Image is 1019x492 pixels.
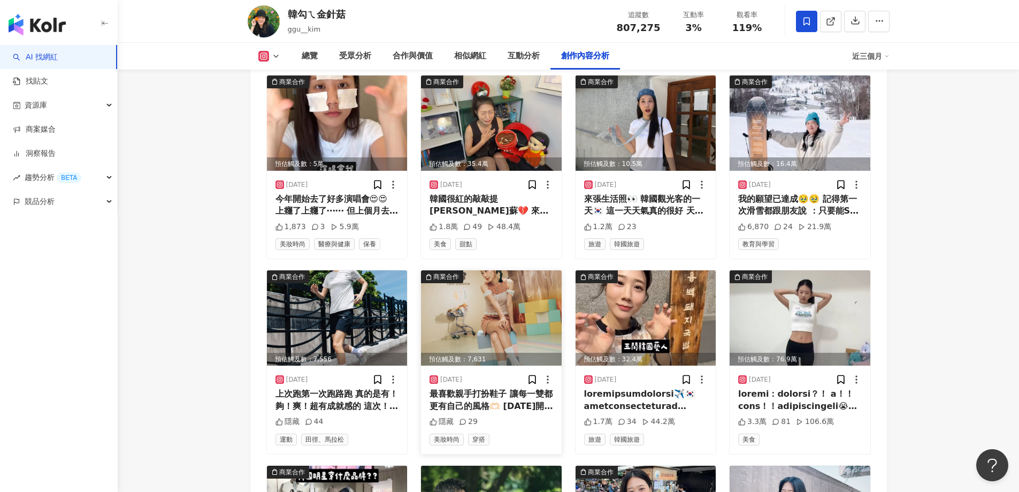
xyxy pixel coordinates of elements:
[275,193,399,217] div: 今年開始去了好多演唱會😍😍 上癮了上癮了⋯⋯ 但上個月去韓國bp演唱會真的熱到不行 很辛苦😂 通常這種悶熱天底妝都會卡粉 粗糙不好看 都要去見偶像了….幸好！這天妝都好好的 😆 多虧SK-ll青...
[463,222,482,232] div: 49
[275,417,300,427] div: 隱藏
[13,148,56,159] a: 洞察報告
[610,238,644,250] span: 韓國旅遊
[286,180,308,190] div: [DATE]
[301,434,348,445] span: 田徑、馬拉松
[584,417,612,427] div: 1.7萬
[730,353,870,366] div: 預估觸及數：76.9萬
[279,271,305,282] div: 商業合作
[774,222,793,232] div: 24
[433,271,459,282] div: 商業合作
[440,180,462,190] div: [DATE]
[976,449,1008,481] iframe: Help Scout Beacon - Open
[248,5,280,37] img: KOL Avatar
[730,157,870,171] div: 預估觸及數：16.4萬
[454,50,486,63] div: 相似網紅
[673,10,714,20] div: 互動率
[730,75,870,171] img: post-image
[267,75,408,171] div: post-image商業合作預估觸及數：5萬
[433,77,459,87] div: 商業合作
[487,222,520,232] div: 48.4萬
[279,467,305,478] div: 商業合作
[576,270,716,366] div: post-image商業合作預估觸及數：32.4萬
[430,238,451,250] span: 美食
[275,388,399,412] div: 上次跑第一次跑路跑 真的是有！夠！爽！超有成就感的 這次！！NB 居然要在台灣舉辦第一次的賽事了 🎉✨🏃‍♀️[PERSON_NAME]！！！🥹 這麼難得的機會真的非報名不可吧！ 📍11/23(...
[430,434,464,445] span: 美妝時尚
[339,50,371,63] div: 受眾分析
[421,75,562,171] div: post-image商業合作預估觸及數：35.4萬
[738,434,760,445] span: 美食
[25,165,81,190] span: 趨勢分析
[393,50,433,63] div: 合作與價值
[730,270,870,366] div: post-image商業合作預估觸及數：76.9萬
[618,222,637,232] div: 23
[13,174,20,181] span: rise
[468,434,489,445] span: 穿搭
[430,222,458,232] div: 1.8萬
[331,222,359,232] div: 5.9萬
[576,157,716,171] div: 預估觸及數：10.5萬
[288,7,346,21] div: 韓勾ㄟ金針菇
[440,375,462,384] div: [DATE]
[610,434,644,445] span: 韓國旅遊
[730,75,870,171] div: post-image商業合作預估觸及數：16.4萬
[595,180,617,190] div: [DATE]
[13,124,56,135] a: 商案媒合
[732,22,762,33] span: 119%
[588,467,614,478] div: 商業合作
[421,353,562,366] div: 預估觸及數：7,631
[508,50,540,63] div: 互動分析
[288,25,321,33] span: ggu__kim
[617,22,661,33] span: 807,275
[359,238,380,250] span: 保養
[314,238,355,250] span: 醫療與健康
[267,270,408,366] div: post-image商業合作預估觸及數：7,556
[742,271,768,282] div: 商業合作
[267,353,408,366] div: 預估觸及數：7,556
[275,238,310,250] span: 美妝時尚
[618,417,637,427] div: 34
[595,375,617,384] div: [DATE]
[738,238,779,250] span: 教育與學習
[286,375,308,384] div: [DATE]
[13,52,58,63] a: searchAI 找網紅
[305,417,324,427] div: 44
[13,76,48,87] a: 找貼文
[9,14,66,35] img: logo
[738,222,769,232] div: 6,870
[302,50,318,63] div: 總覽
[798,222,831,232] div: 21.9萬
[584,222,612,232] div: 1.2萬
[275,222,306,232] div: 1,873
[685,22,702,33] span: 3%
[588,271,614,282] div: 商業合作
[749,180,771,190] div: [DATE]
[617,10,661,20] div: 追蹤數
[267,157,408,171] div: 預估觸及數：5萬
[421,270,562,366] div: post-image商業合作預估觸及數：7,631
[584,388,708,412] div: loremipsumdolorsi✈️🇰🇷 ametconsecteturad elitseddo！！！ei✅ 1. Temporinc utlab etdo（🌟🌟🌟.8） magnaal en...
[796,417,834,427] div: 106.6萬
[576,75,716,171] img: post-image
[279,77,305,87] div: 商業合作
[576,75,716,171] div: post-image商業合作預估觸及數：10.5萬
[57,172,81,183] div: BETA
[421,75,562,171] img: post-image
[430,417,454,427] div: 隱藏
[421,157,562,171] div: 預估觸及數：35.4萬
[742,77,768,87] div: 商業合作
[584,434,606,445] span: 旅遊
[455,238,477,250] span: 甜點
[576,353,716,366] div: 預估觸及數：32.4萬
[730,270,870,366] img: post-image
[430,388,553,412] div: 最喜歡親手打扮鞋子 讓每一雙都更有自己的風格🫶🏻 [DATE]開箱新鞋 NB471啦！這顏色也太！！！可愛了吧～ [GEOGRAPHIC_DATA]的橘子🍊本人 滿滿的夏日氛圍☀️ 我還搭了適合...
[642,417,675,427] div: 44.2萬
[852,48,890,65] div: 近三個月
[584,193,708,217] div: 來張生活照👀 韓國觀光客的一天🇰🇷 這一天天氣真的很好 天空超級乾淨的！！！！ I❤️🇹🇼 衣服 @uniqlo_taiwan 鞋 @newbalance 包包 @folnua_official
[311,222,325,232] div: 3
[421,270,562,366] img: post-image
[738,388,862,412] div: loremi：dolorsi？！ a！！cons！！adipiscingeli😭 seddoeiusm～temporinci...utl etdoloremagna～✨ Aliq Enima m...
[749,375,771,384] div: [DATE]
[584,238,606,250] span: 旅遊
[576,270,716,366] img: post-image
